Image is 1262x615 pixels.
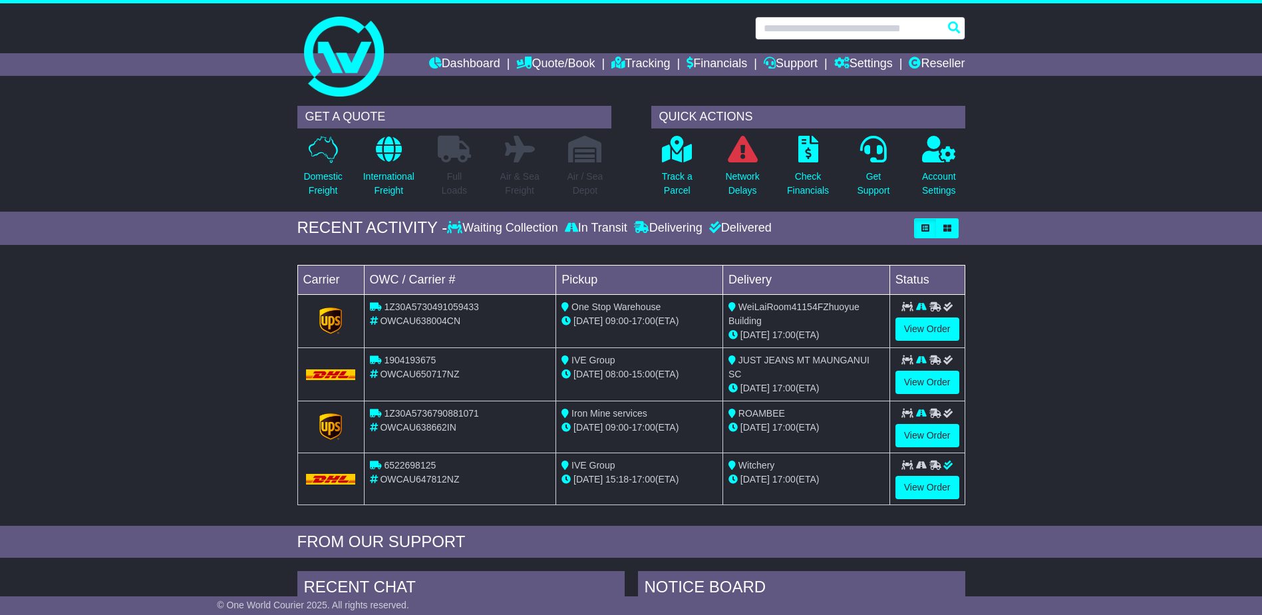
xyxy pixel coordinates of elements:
[500,170,540,198] p: Air & Sea Freight
[567,170,603,198] p: Air / Sea Depot
[571,302,661,312] span: One Stop Warehouse
[561,314,717,328] div: - (ETA)
[573,422,603,433] span: [DATE]
[384,460,436,471] span: 6522698125
[772,422,796,433] span: 17:00
[297,571,625,607] div: RECENT CHAT
[631,221,706,236] div: Delivering
[303,135,343,205] a: DomesticFreight
[384,302,478,312] span: 1Z30A5730491059433
[561,221,631,236] div: In Transit
[611,53,670,76] a: Tracking
[772,383,796,393] span: 17:00
[605,369,629,379] span: 08:00
[725,170,759,198] p: Network Delays
[706,221,772,236] div: Delivered
[363,135,415,205] a: InternationalFreight
[738,460,774,471] span: Witchery
[561,421,717,435] div: - (ETA)
[573,369,603,379] span: [DATE]
[856,135,890,205] a: GetSupport
[728,381,884,395] div: (ETA)
[834,53,893,76] a: Settings
[786,135,830,205] a: CheckFinancials
[364,265,556,294] td: OWC / Carrier #
[787,170,829,198] p: Check Financials
[740,422,770,433] span: [DATE]
[857,170,889,198] p: Get Support
[740,329,770,340] span: [DATE]
[384,408,478,419] span: 1Z30A5736790881071
[728,355,869,379] span: JUST JEANS MT MAUNGANUI SC
[638,571,965,607] div: NOTICE BOARD
[895,476,959,499] a: View Order
[895,424,959,447] a: View Order
[556,265,723,294] td: Pickup
[728,328,884,342] div: (ETA)
[573,474,603,485] span: [DATE]
[306,474,356,485] img: DHL.png
[724,135,760,205] a: NetworkDelays
[728,421,884,435] div: (ETA)
[319,307,342,334] img: GetCarrierServiceLogo
[605,474,629,485] span: 15:18
[297,532,965,552] div: FROM OUR SUPPORT
[429,53,500,76] a: Dashboard
[380,315,460,326] span: OWCAU638004CN
[306,369,356,380] img: DHL.png
[728,473,884,487] div: (ETA)
[571,408,647,419] span: Iron Mine services
[651,106,965,128] div: QUICK ACTIONS
[571,355,615,365] span: IVE Group
[738,408,785,419] span: ROAMBEE
[632,315,655,326] span: 17:00
[740,474,770,485] span: [DATE]
[297,218,448,238] div: RECENT ACTIVITY -
[605,315,629,326] span: 09:00
[380,369,459,379] span: OWCAU650717NZ
[632,422,655,433] span: 17:00
[909,53,965,76] a: Reseller
[740,383,770,393] span: [DATE]
[632,474,655,485] span: 17:00
[764,53,818,76] a: Support
[384,355,436,365] span: 1904193675
[632,369,655,379] span: 15:00
[297,265,364,294] td: Carrier
[561,473,717,487] div: - (ETA)
[722,265,889,294] td: Delivery
[772,329,796,340] span: 17:00
[662,170,693,198] p: Track a Parcel
[889,265,965,294] td: Status
[516,53,595,76] a: Quote/Book
[571,460,615,471] span: IVE Group
[687,53,747,76] a: Financials
[380,474,459,485] span: OWCAU647812NZ
[217,600,409,610] span: © One World Courier 2025. All rights reserved.
[573,315,603,326] span: [DATE]
[319,413,342,440] img: GetCarrierServiceLogo
[380,422,456,433] span: OWCAU638662IN
[728,302,860,326] span: WeiLaiRoom41154FZhuoyue Building
[605,422,629,433] span: 09:00
[297,106,611,128] div: GET A QUOTE
[895,317,959,341] a: View Order
[922,170,956,198] p: Account Settings
[438,170,471,198] p: Full Loads
[447,221,561,236] div: Waiting Collection
[772,474,796,485] span: 17:00
[661,135,693,205] a: Track aParcel
[921,135,957,205] a: AccountSettings
[303,170,342,198] p: Domestic Freight
[363,170,414,198] p: International Freight
[561,367,717,381] div: - (ETA)
[895,371,959,394] a: View Order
